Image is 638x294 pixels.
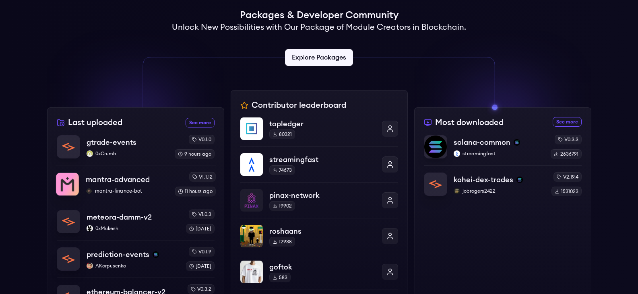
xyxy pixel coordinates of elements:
[57,210,80,233] img: meteora-damm-v2
[269,201,295,211] div: 19902
[269,273,291,282] div: 583
[240,254,398,290] a: goftokgoftok583
[454,188,460,194] img: jobrogers2422
[514,139,520,146] img: solana
[175,149,215,159] div: 9 hours ago
[189,247,215,257] div: v0.1.9
[86,188,92,194] img: mantra-finance-bot
[87,249,149,260] p: prediction-events
[240,261,263,283] img: goftok
[189,172,215,182] div: v1.1.12
[424,135,582,165] a: solana-commonsolana-commonsolanastreamingfaststreamingfastv0.3.32636791
[189,210,215,219] div: v1.0.3
[87,263,93,269] img: AKorpusenko
[240,9,398,22] h1: Packages & Developer Community
[240,117,263,140] img: topledger
[240,182,398,218] a: pinax-networkpinax-network19902
[269,154,376,165] p: streamingfast
[188,284,215,294] div: v0.3.2
[555,135,582,144] div: v0.3.3
[269,130,295,139] div: 80321
[86,174,150,185] p: mantra-advanced
[186,261,215,271] div: [DATE]
[172,22,466,33] h2: Unlock New Possibilities with Our Package of Module Creators in Blockchain.
[553,117,582,127] a: See more most downloaded packages
[57,248,80,270] img: prediction-events
[87,150,93,157] img: 0xCrumb
[153,251,159,258] img: solana
[516,177,523,183] img: solana
[285,49,353,66] a: Explore Packages
[553,172,582,182] div: v2.19.4
[240,189,263,212] img: pinax-network
[454,150,460,157] img: streamingfast
[551,149,582,159] div: 2636791
[175,187,216,196] div: 11 hours ago
[269,190,376,201] p: pinax-network
[240,117,398,146] a: topledgertopledger80321
[454,188,545,194] p: jobrogers2422
[424,173,447,195] img: kohei-dex-trades
[551,187,582,196] div: 1531023
[87,150,168,157] p: 0xCrumb
[87,263,180,269] p: AKorpusenko
[189,135,215,144] div: v0.1.0
[57,136,80,158] img: gtrade-events
[454,137,510,148] p: solana-common
[87,137,136,148] p: gtrade-events
[57,240,215,278] a: prediction-eventsprediction-eventssolanaAKorpusenkoAKorpusenkov0.1.9[DATE]
[87,212,152,223] p: meteora-damm-v2
[87,225,180,232] p: 0xMukesh
[87,225,93,232] img: 0xMukesh
[424,136,447,158] img: solana-common
[186,224,215,234] div: [DATE]
[269,165,295,175] div: 74673
[454,174,513,185] p: kohei-dex-trades
[240,146,398,182] a: streamingfaststreamingfast74673
[424,165,582,196] a: kohei-dex-tradeskohei-dex-tradessolanajobrogers2422jobrogers2422v2.19.41531023
[57,203,215,240] a: meteora-damm-v2meteora-damm-v20xMukesh0xMukeshv1.0.3[DATE]
[57,135,215,165] a: gtrade-eventsgtrade-events0xCrumb0xCrumbv0.1.09 hours ago
[186,118,215,127] a: See more recently uploaded packages
[56,165,216,203] a: mantra-advancedmantra-advancedmantra-finance-botmantra-finance-botv1.1.1211 hours ago
[269,261,376,273] p: goftok
[240,153,263,176] img: streamingfast
[86,188,168,194] p: mantra-finance-bot
[240,225,263,247] img: roshaans
[454,150,544,157] p: streamingfast
[269,226,376,237] p: roshaans
[56,173,79,196] img: mantra-advanced
[240,218,398,254] a: roshaansroshaans12938
[269,118,376,130] p: topledger
[269,237,295,247] div: 12938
